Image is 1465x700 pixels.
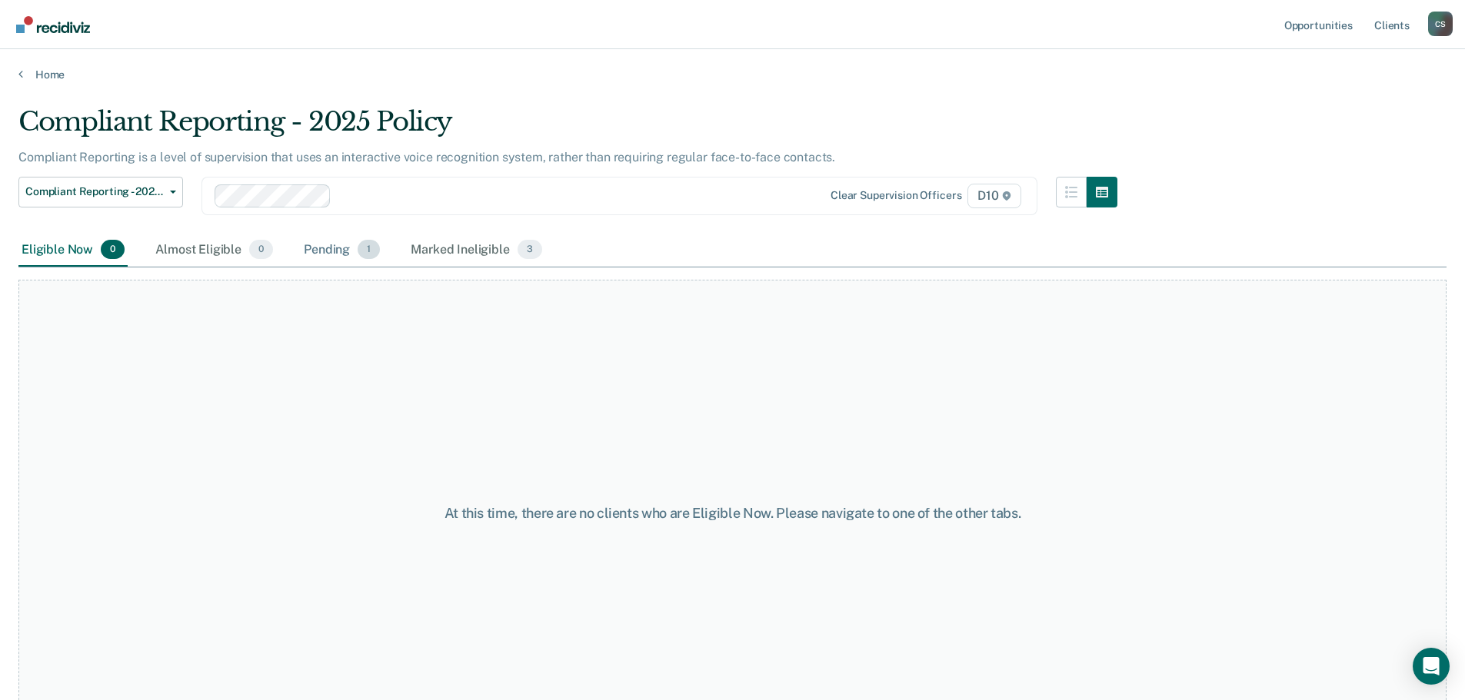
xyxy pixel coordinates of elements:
div: Almost Eligible0 [152,234,276,267]
div: Marked Ineligible3 [408,234,545,267]
div: At this time, there are no clients who are Eligible Now. Please navigate to one of the other tabs. [376,505,1090,522]
div: C S [1428,12,1453,36]
a: Home [18,68,1447,81]
span: Compliant Reporting - 2025 Policy [25,185,164,198]
span: 0 [101,240,125,260]
div: Compliant Reporting - 2025 Policy [18,106,1117,150]
img: Recidiviz [16,16,90,33]
span: 1 [358,240,380,260]
div: Eligible Now0 [18,234,128,267]
button: Profile dropdown button [1428,12,1453,36]
span: D10 [967,184,1021,208]
span: 0 [249,240,273,260]
p: Compliant Reporting is a level of supervision that uses an interactive voice recognition system, ... [18,150,835,164]
button: Compliant Reporting - 2025 Policy [18,177,183,207]
div: Clear supervision officers [831,189,961,202]
div: Open Intercom Messenger [1413,648,1450,685]
span: 3 [518,240,542,260]
div: Pending1 [301,234,383,267]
